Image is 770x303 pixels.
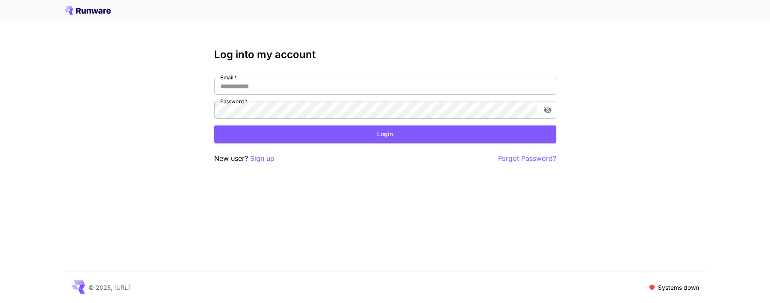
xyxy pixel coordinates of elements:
[498,153,556,164] button: Forgot Password?
[250,153,274,164] button: Sign up
[89,283,130,292] p: © 2025, [URL]
[214,49,556,61] h3: Log into my account
[540,102,555,118] button: toggle password visibility
[658,283,699,292] p: Systems down
[214,153,274,164] p: New user?
[220,74,237,81] label: Email
[214,125,556,143] button: Login
[220,98,248,105] label: Password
